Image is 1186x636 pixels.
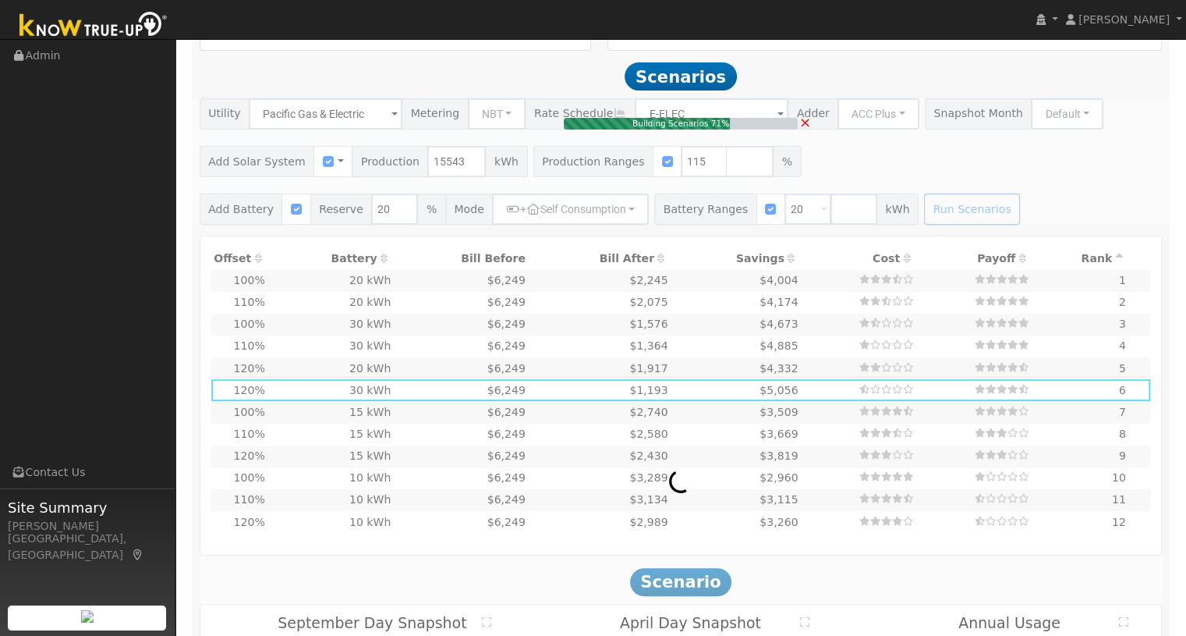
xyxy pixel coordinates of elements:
[8,531,167,563] div: [GEOGRAPHIC_DATA], [GEOGRAPHIC_DATA]
[12,9,175,44] img: Know True-Up
[8,497,167,518] span: Site Summary
[564,118,798,130] div: Building Scenarios 71%
[625,62,736,91] span: Scenarios
[799,112,811,133] a: Cancel
[1078,13,1170,26] span: [PERSON_NAME]
[131,549,145,561] a: Map
[799,114,811,130] span: ×
[8,518,167,535] div: [PERSON_NAME]
[81,610,94,623] img: retrieve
